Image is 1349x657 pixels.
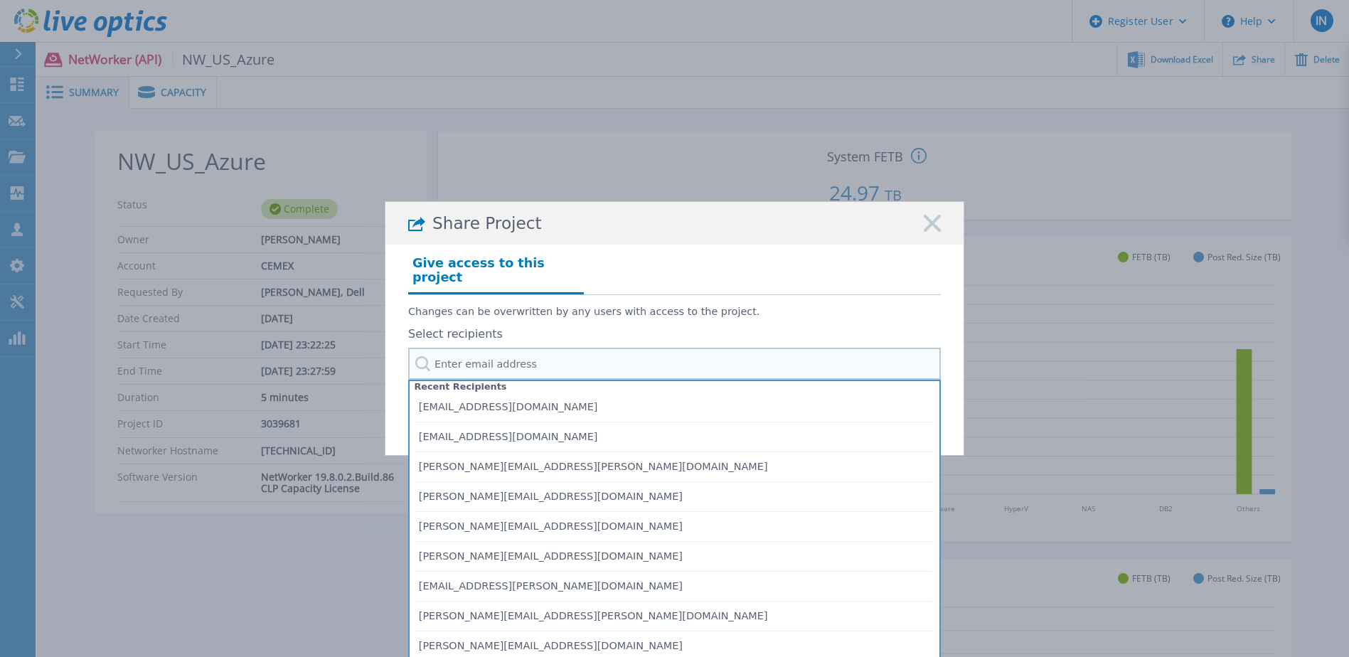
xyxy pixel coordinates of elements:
[415,572,934,602] li: [EMAIL_ADDRESS][PERSON_NAME][DOMAIN_NAME]
[415,482,934,512] li: [PERSON_NAME][EMAIL_ADDRESS][DOMAIN_NAME]
[415,542,934,572] li: [PERSON_NAME][EMAIL_ADDRESS][DOMAIN_NAME]
[415,602,934,631] li: [PERSON_NAME][EMAIL_ADDRESS][PERSON_NAME][DOMAIN_NAME]
[408,348,941,380] input: Enter email address
[408,252,584,294] h4: Give access to this project
[432,214,542,233] span: Share Project
[415,512,934,542] li: [PERSON_NAME][EMAIL_ADDRESS][DOMAIN_NAME]
[415,392,934,422] li: [EMAIL_ADDRESS][DOMAIN_NAME]
[410,377,511,397] span: Recent Recipients
[415,452,934,482] li: [PERSON_NAME][EMAIL_ADDRESS][PERSON_NAME][DOMAIN_NAME]
[408,306,941,318] p: Changes can be overwritten by any users with access to the project.
[415,422,934,452] li: [EMAIL_ADDRESS][DOMAIN_NAME]
[408,328,941,341] label: Select recipients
